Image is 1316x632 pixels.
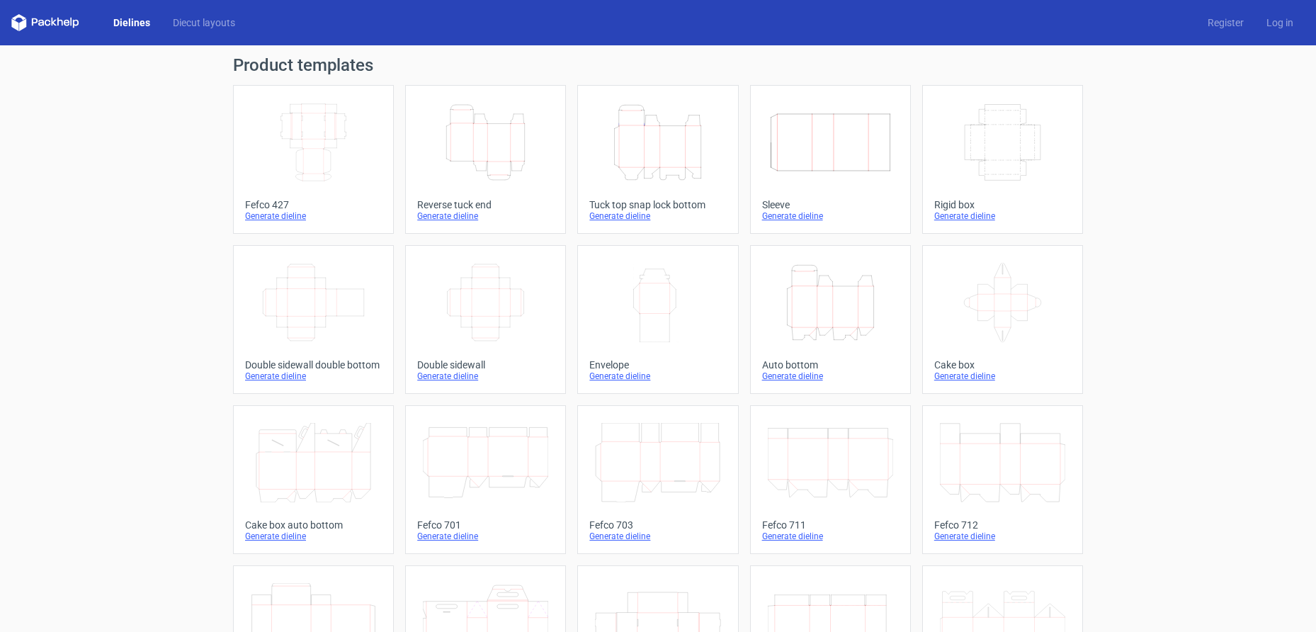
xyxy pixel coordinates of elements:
[762,371,899,382] div: Generate dieline
[922,405,1083,554] a: Fefco 712Generate dieline
[577,405,738,554] a: Fefco 703Generate dieline
[589,519,726,531] div: Fefco 703
[762,519,899,531] div: Fefco 711
[417,531,554,542] div: Generate dieline
[934,210,1071,222] div: Generate dieline
[922,85,1083,234] a: Rigid boxGenerate dieline
[762,210,899,222] div: Generate dieline
[750,405,911,554] a: Fefco 711Generate dieline
[245,359,382,371] div: Double sidewall double bottom
[405,405,566,554] a: Fefco 701Generate dieline
[934,519,1071,531] div: Fefco 712
[1255,16,1305,30] a: Log in
[233,85,394,234] a: Fefco 427Generate dieline
[589,531,726,542] div: Generate dieline
[589,359,726,371] div: Envelope
[245,210,382,222] div: Generate dieline
[1196,16,1255,30] a: Register
[934,371,1071,382] div: Generate dieline
[589,199,726,210] div: Tuck top snap lock bottom
[405,85,566,234] a: Reverse tuck endGenerate dieline
[934,199,1071,210] div: Rigid box
[405,245,566,394] a: Double sidewallGenerate dieline
[577,85,738,234] a: Tuck top snap lock bottomGenerate dieline
[233,405,394,554] a: Cake box auto bottomGenerate dieline
[417,519,554,531] div: Fefco 701
[161,16,246,30] a: Diecut layouts
[934,531,1071,542] div: Generate dieline
[245,371,382,382] div: Generate dieline
[934,359,1071,371] div: Cake box
[245,199,382,210] div: Fefco 427
[245,519,382,531] div: Cake box auto bottom
[245,531,382,542] div: Generate dieline
[922,245,1083,394] a: Cake boxGenerate dieline
[417,199,554,210] div: Reverse tuck end
[417,371,554,382] div: Generate dieline
[417,210,554,222] div: Generate dieline
[750,85,911,234] a: SleeveGenerate dieline
[762,199,899,210] div: Sleeve
[750,245,911,394] a: Auto bottomGenerate dieline
[233,245,394,394] a: Double sidewall double bottomGenerate dieline
[577,245,738,394] a: EnvelopeGenerate dieline
[589,210,726,222] div: Generate dieline
[102,16,161,30] a: Dielines
[762,359,899,371] div: Auto bottom
[762,531,899,542] div: Generate dieline
[417,359,554,371] div: Double sidewall
[233,57,1083,74] h1: Product templates
[589,371,726,382] div: Generate dieline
